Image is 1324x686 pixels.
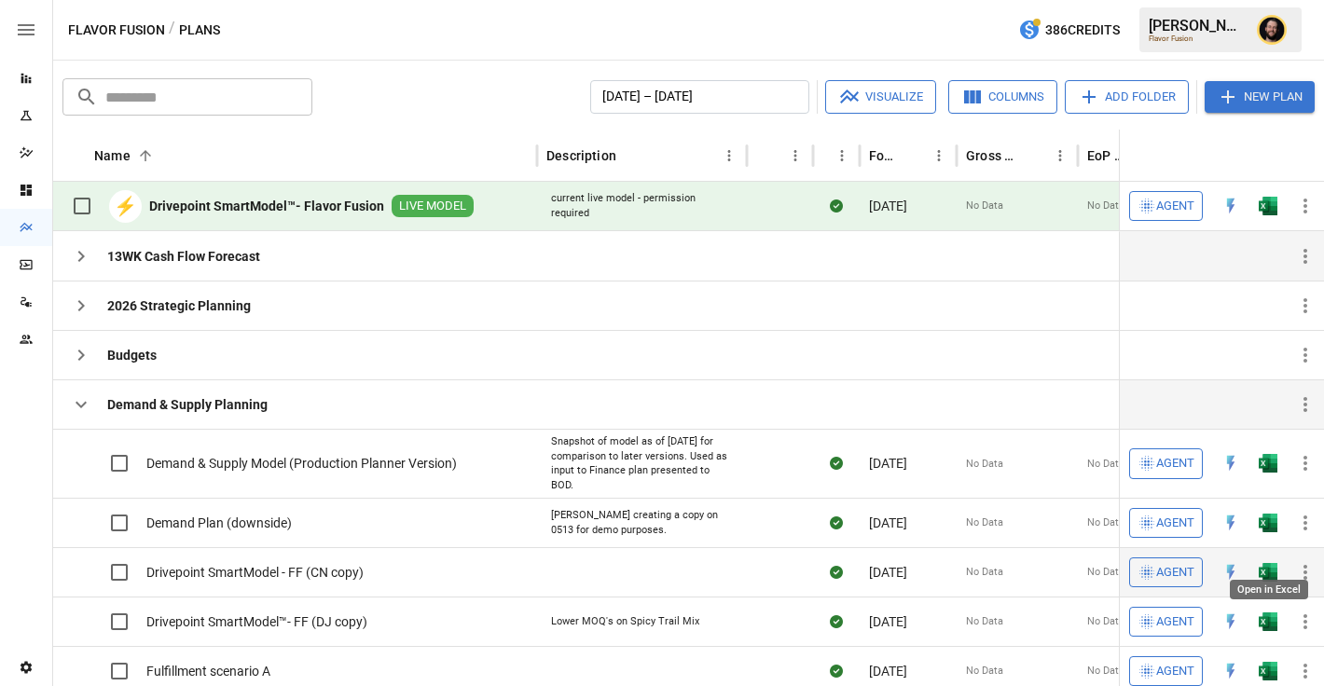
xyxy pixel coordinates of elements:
[1156,611,1194,633] span: Agent
[926,143,952,169] button: Forecast start column menu
[1129,448,1203,478] button: Agent
[1221,563,1240,582] img: quick-edit-flash.b8aec18c.svg
[132,143,159,169] button: Sort
[1149,34,1246,43] div: Flavor Fusion
[1221,514,1240,532] img: quick-edit-flash.b8aec18c.svg
[966,457,1003,472] span: No Data
[830,662,843,680] div: Sync complete
[1221,612,1240,631] img: quick-edit-flash.b8aec18c.svg
[1156,196,1194,217] span: Agent
[814,143,840,169] button: Sort
[1156,513,1194,534] span: Agent
[1298,143,1324,169] button: Sort
[94,148,131,163] div: Name
[1047,143,1073,169] button: Gross Margin column menu
[758,143,784,169] button: Sort
[146,563,364,582] span: Drivepoint SmartModel - FF (CN copy)
[829,143,855,169] button: Status column menu
[948,80,1057,114] button: Columns
[1156,661,1194,682] span: Agent
[1259,454,1277,473] img: excel-icon.76473adf.svg
[392,198,474,215] span: LIVE MODEL
[1156,562,1194,583] span: Agent
[1129,656,1203,686] button: Agent
[1221,197,1240,215] div: Open in Quick Edit
[1259,197,1277,215] div: Open in Excel
[860,498,957,547] div: [DATE]
[1221,454,1240,473] div: Open in Quick Edit
[1221,197,1240,215] img: quick-edit-flash.b8aec18c.svg
[830,612,843,631] div: Sync complete
[716,143,742,169] button: Description column menu
[551,434,733,493] div: Snapshot of model as of [DATE] for comparison to later versions. Used as input to Finance plan pr...
[1156,453,1194,474] span: Agent
[546,148,616,163] div: Description
[149,197,384,215] b: Drivepoint SmartModel™- Flavor Fusion
[860,547,957,597] div: [DATE]
[1259,514,1277,532] div: Open in Excel
[146,662,270,680] span: Fulfillment scenario A
[1045,19,1120,42] span: 386 Credits
[1221,514,1240,532] div: Open in Quick Edit
[551,614,699,629] div: Lower MOQ's on Spicy Trail Mix
[1065,80,1189,114] button: Add Folder
[1246,4,1298,56] button: Ciaran Nugent
[1259,197,1277,215] img: excel-icon.76473adf.svg
[1259,662,1277,680] img: excel-icon.76473adf.svg
[1257,15,1287,45] img: Ciaran Nugent
[1129,508,1203,538] button: Agent
[1259,662,1277,680] div: Open in Excel
[825,80,936,114] button: Visualize
[109,190,142,223] div: ⚡
[146,612,367,631] span: Drivepoint SmartModel™- FF (DJ copy)
[830,197,843,215] div: Sync complete
[146,454,457,473] span: Demand & Supply Model (Production Planner Version)
[900,143,926,169] button: Sort
[107,296,251,315] b: 2026 Strategic Planning
[107,395,268,414] b: Demand & Supply Planning
[1129,191,1203,221] button: Agent
[966,664,1003,679] span: No Data
[1087,148,1131,163] div: EoP Cash
[1087,457,1124,472] span: No Data
[869,148,898,163] div: Forecast start
[169,19,175,42] div: /
[1087,565,1124,580] span: No Data
[1221,662,1240,680] img: quick-edit-flash.b8aec18c.svg
[1087,614,1124,629] span: No Data
[966,148,1019,163] div: Gross Margin
[68,19,165,42] button: Flavor Fusion
[1221,563,1240,582] div: Open in Quick Edit
[1129,607,1203,637] button: Agent
[107,247,260,266] b: 13WK Cash Flow Forecast
[590,80,809,114] button: [DATE] – [DATE]
[107,346,157,364] b: Budgets
[1221,454,1240,473] img: quick-edit-flash.b8aec18c.svg
[966,614,1003,629] span: No Data
[830,563,843,582] div: Sync complete
[1129,557,1203,587] button: Agent
[966,515,1003,530] span: No Data
[860,429,957,498] div: [DATE]
[1259,454,1277,473] div: Open in Excel
[830,514,843,532] div: Sync complete
[966,565,1003,580] span: No Data
[1259,563,1277,582] div: Open in Excel
[1259,612,1277,631] img: excel-icon.76473adf.svg
[146,514,292,532] span: Demand Plan (downside)
[1087,664,1124,679] span: No Data
[1021,143,1047,169] button: Sort
[1221,612,1240,631] div: Open in Quick Edit
[782,143,808,169] button: Alerts column menu
[1259,563,1277,582] img: excel-icon.76473adf.svg
[1149,17,1246,34] div: [PERSON_NAME]
[966,199,1003,213] span: No Data
[1205,81,1315,113] button: New Plan
[860,182,957,231] div: [DATE]
[1087,199,1124,213] span: No Data
[1259,612,1277,631] div: Open in Excel
[1011,13,1127,48] button: 386Credits
[1221,662,1240,680] div: Open in Quick Edit
[551,191,733,220] div: current live model - permission required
